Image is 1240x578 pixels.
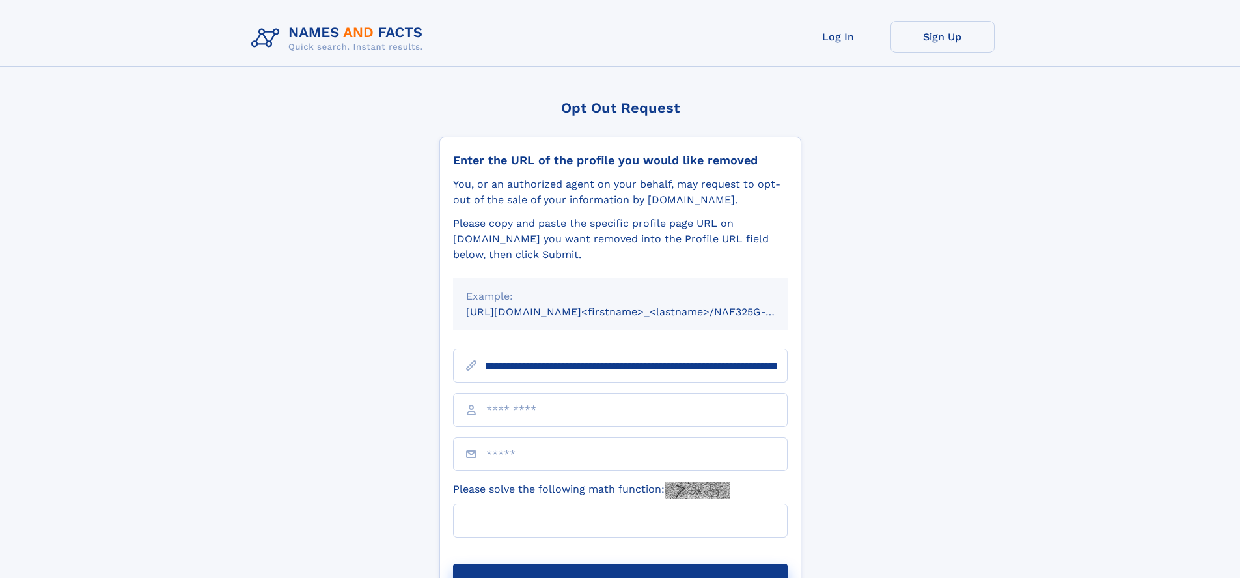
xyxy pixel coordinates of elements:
[439,100,801,116] div: Opt Out Request
[466,306,812,318] small: [URL][DOMAIN_NAME]<firstname>_<lastname>/NAF325G-xxxxxxxx
[786,21,890,53] a: Log In
[453,177,788,208] div: You, or an authorized agent on your behalf, may request to opt-out of the sale of your informatio...
[466,289,775,304] div: Example:
[453,153,788,167] div: Enter the URL of the profile you would like removed
[246,21,434,56] img: Logo Names and Facts
[453,482,730,499] label: Please solve the following math function:
[890,21,995,53] a: Sign Up
[453,216,788,263] div: Please copy and paste the specific profile page URL on [DOMAIN_NAME] you want removed into the Pr...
